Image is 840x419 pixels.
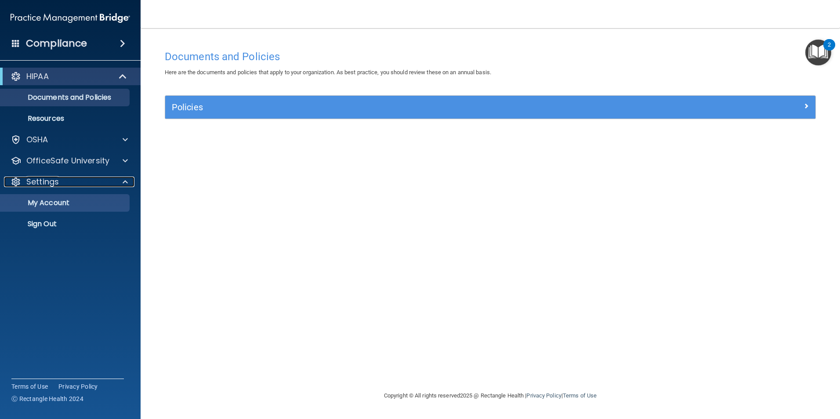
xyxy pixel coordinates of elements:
h4: Compliance [26,37,87,50]
button: Open Resource Center, 2 new notifications [805,40,831,65]
p: OfficeSafe University [26,155,109,166]
iframe: Drift Widget Chat Controller [688,357,829,392]
a: Privacy Policy [58,382,98,391]
h5: Policies [172,102,646,112]
span: Ⓒ Rectangle Health 2024 [11,394,83,403]
a: Terms of Use [563,392,597,399]
a: Settings [11,177,128,187]
a: OSHA [11,134,128,145]
a: HIPAA [11,71,127,82]
a: Terms of Use [11,382,48,391]
a: Privacy Policy [526,392,561,399]
p: OSHA [26,134,48,145]
a: Policies [172,100,809,114]
p: Settings [26,177,59,187]
p: My Account [6,199,126,207]
a: OfficeSafe University [11,155,128,166]
span: Here are the documents and policies that apply to your organization. As best practice, you should... [165,69,491,76]
div: Copyright © All rights reserved 2025 @ Rectangle Health | | [330,382,651,410]
p: Documents and Policies [6,93,126,102]
p: Sign Out [6,220,126,228]
p: Resources [6,114,126,123]
p: HIPAA [26,71,49,82]
h4: Documents and Policies [165,51,816,62]
div: 2 [828,45,831,56]
img: PMB logo [11,9,130,27]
